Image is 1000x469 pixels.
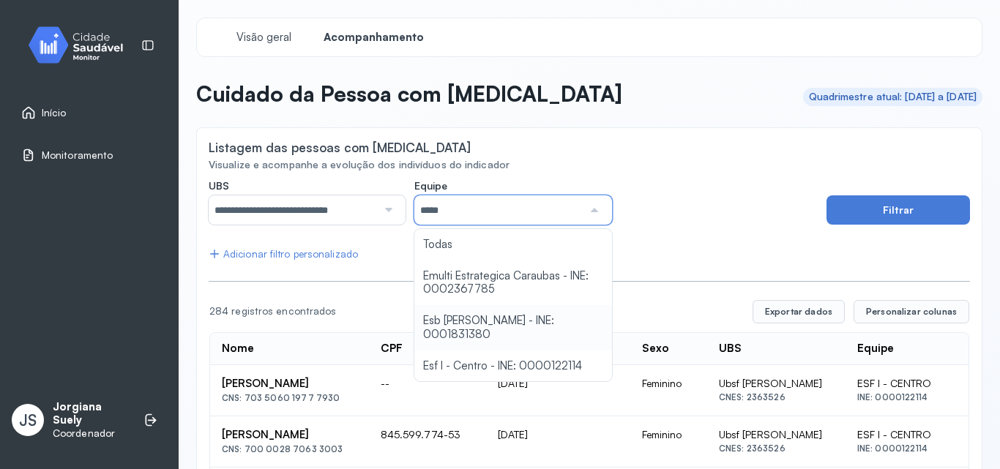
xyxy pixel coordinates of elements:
div: CNS: 703 5060 1977 7930 [222,393,357,403]
div: ESF I - CENTRO [857,377,957,390]
td: [DATE] [486,365,630,416]
li: Todas [414,229,611,260]
span: Personalizar colunas [866,306,957,318]
button: Exportar dados [753,300,845,323]
td: [DATE] [486,416,630,468]
span: Acompanhamento [324,31,424,45]
div: Quadrimestre atual: [DATE] a [DATE] [809,91,977,103]
td: Feminino [630,416,707,468]
div: [PERSON_NAME] [222,377,357,391]
div: Visualize e acompanhe a evolução dos indivíduos do indicador [209,159,970,171]
li: Emulti Estrategica Caraubas - INE: 0002367785 [414,260,611,306]
td: -- [369,365,487,416]
div: Nome [222,342,254,356]
p: Coordenador [53,427,129,440]
div: 284 registros encontrados [209,305,741,318]
div: [PERSON_NAME] [222,428,357,442]
div: Ubsf [PERSON_NAME] [719,377,834,390]
div: CNES: 2363526 [719,443,834,454]
span: Início [42,107,67,119]
button: Personalizar colunas [854,300,969,323]
div: CNS: 700 0028 7063 3003 [222,444,357,454]
li: Esf I - Centro - INE: 0000122114 [414,350,611,382]
p: Cuidado da Pessoa com [MEDICAL_DATA] [196,80,622,107]
img: monitor.svg [15,23,147,67]
div: UBS [719,342,742,356]
span: Equipe [414,179,447,192]
li: Esb [PERSON_NAME] - INE: 0001831380 [414,305,611,350]
p: Jorgiana Suely [53,400,129,428]
td: Feminino [630,365,707,416]
button: Filtrar [827,195,970,225]
div: INE: 0000122114 [857,392,957,402]
a: Início [21,105,157,120]
div: INE: 0000122114 [857,443,957,454]
span: UBS [209,179,229,192]
a: Monitoramento [21,148,157,162]
div: CNES: 2363526 [719,392,834,402]
div: CPF [381,342,403,356]
td: 845.599.774-53 [369,416,487,468]
div: Listagem das pessoas com [MEDICAL_DATA] [209,140,471,155]
div: Sexo [642,342,669,356]
div: ESF I - CENTRO [857,428,957,441]
div: Adicionar filtro personalizado [209,248,358,260]
div: Ubsf [PERSON_NAME] [719,428,834,441]
span: Visão geral [236,31,291,45]
div: Equipe [857,342,894,356]
span: Monitoramento [42,149,113,162]
span: JS [19,410,37,429]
